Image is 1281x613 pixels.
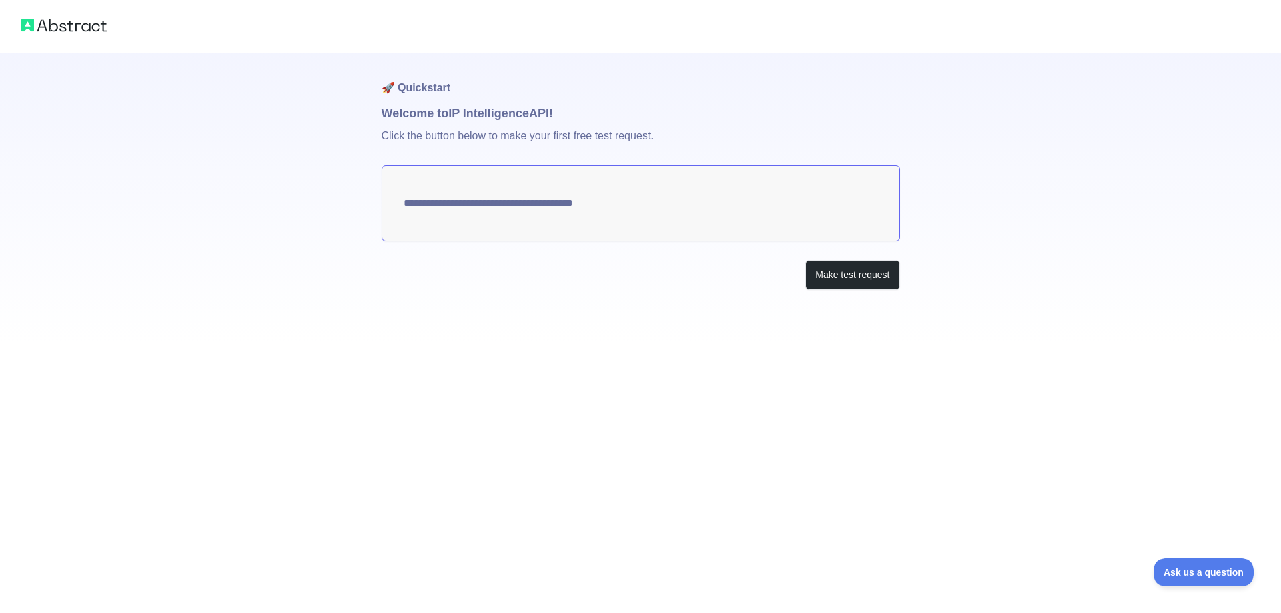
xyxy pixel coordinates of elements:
img: Abstract logo [21,16,107,35]
p: Click the button below to make your first free test request. [382,123,900,165]
h1: Welcome to IP Intelligence API! [382,104,900,123]
iframe: Toggle Customer Support [1154,558,1254,586]
button: Make test request [805,260,899,290]
h1: 🚀 Quickstart [382,53,900,104]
